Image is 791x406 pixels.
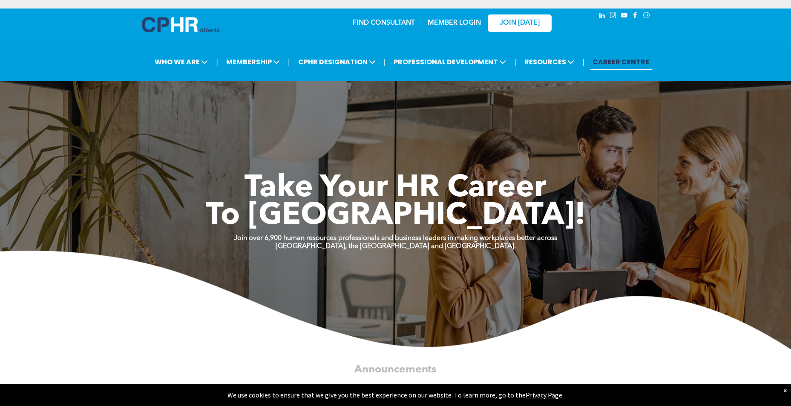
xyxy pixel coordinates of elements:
strong: Join over 6,900 human resources professionals and business leaders in making workplaces better ac... [234,235,557,242]
li: | [582,53,584,71]
div: Dismiss notification [783,386,787,395]
span: RESOURCES [522,54,577,70]
span: PROFESSIONAL DEVELOPMENT [391,54,509,70]
a: Privacy Page. [526,391,564,399]
span: Take Your HR Career [244,173,547,204]
li: | [216,53,218,71]
span: To [GEOGRAPHIC_DATA]! [206,201,586,232]
li: | [514,53,516,71]
span: JOIN [DATE] [500,19,540,27]
span: WHO WE ARE [152,54,210,70]
a: facebook [631,11,640,22]
a: FIND CONSULTANT [353,20,415,26]
a: instagram [609,11,618,22]
span: Announcements [354,364,437,375]
a: linkedin [598,11,607,22]
a: JOIN [DATE] [488,14,552,32]
a: Social network [642,11,651,22]
span: CPHR DESIGNATION [296,54,378,70]
a: CAREER CENTRE [590,54,652,70]
li: | [384,53,386,71]
strong: [GEOGRAPHIC_DATA], the [GEOGRAPHIC_DATA] and [GEOGRAPHIC_DATA]. [276,243,516,250]
li: | [288,53,290,71]
img: A blue and white logo for cp alberta [142,17,219,32]
a: MEMBER LOGIN [428,20,481,26]
span: MEMBERSHIP [224,54,282,70]
a: youtube [620,11,629,22]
